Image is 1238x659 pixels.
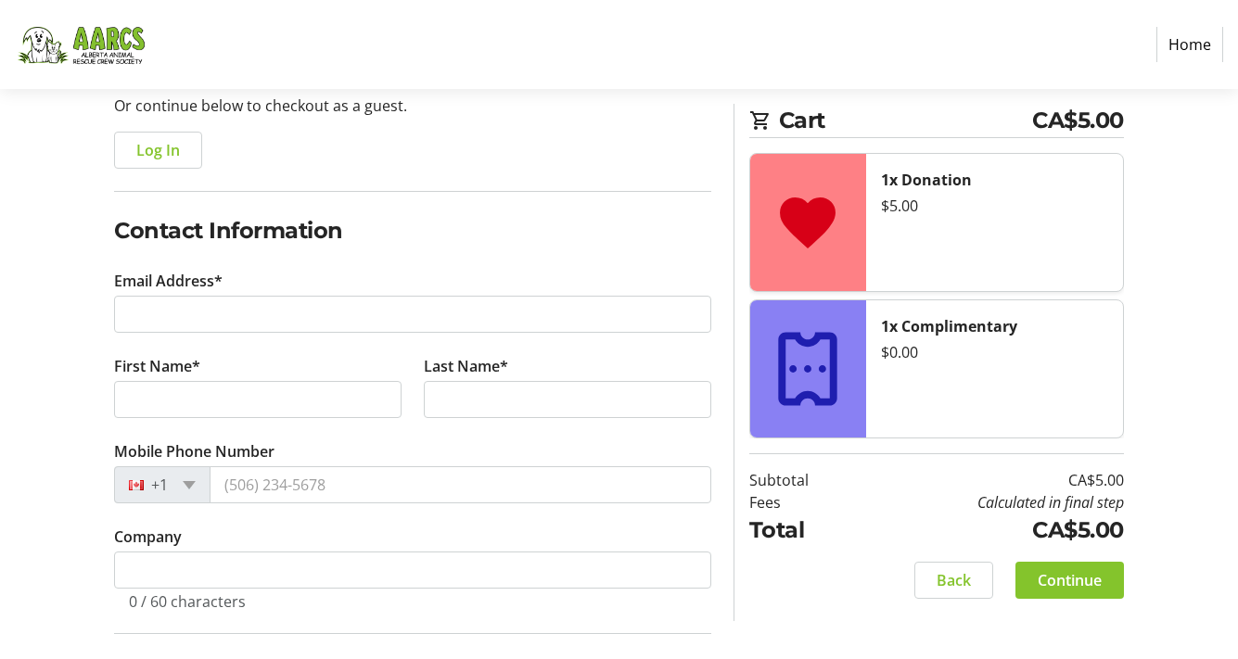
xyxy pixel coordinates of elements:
[1032,104,1124,137] span: CA$5.00
[937,569,971,591] span: Back
[210,466,711,503] input: (506) 234-5678
[114,270,223,292] label: Email Address*
[881,316,1017,336] strong: 1x Complimentary
[857,513,1124,547] td: CA$5.00
[1015,562,1124,599] button: Continue
[114,132,202,169] button: Log In
[114,95,711,117] p: Or continue below to checkout as a guest.
[857,469,1124,491] td: CA$5.00
[749,513,857,547] td: Total
[881,341,1108,363] div: $0.00
[779,104,1033,137] span: Cart
[114,440,274,463] label: Mobile Phone Number
[129,591,246,612] tr-character-limit: 0 / 60 characters
[424,355,508,377] label: Last Name*
[114,355,200,377] label: First Name*
[881,195,1108,217] div: $5.00
[136,139,180,161] span: Log In
[749,469,857,491] td: Subtotal
[15,7,147,82] img: Alberta Animal Rescue Crew Society's Logo
[749,491,857,513] td: Fees
[114,526,182,548] label: Company
[1038,569,1102,591] span: Continue
[881,170,972,190] strong: 1x Donation
[857,491,1124,513] td: Calculated in final step
[1156,27,1223,62] a: Home
[114,214,711,247] h2: Contact Information
[914,562,993,599] button: Back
